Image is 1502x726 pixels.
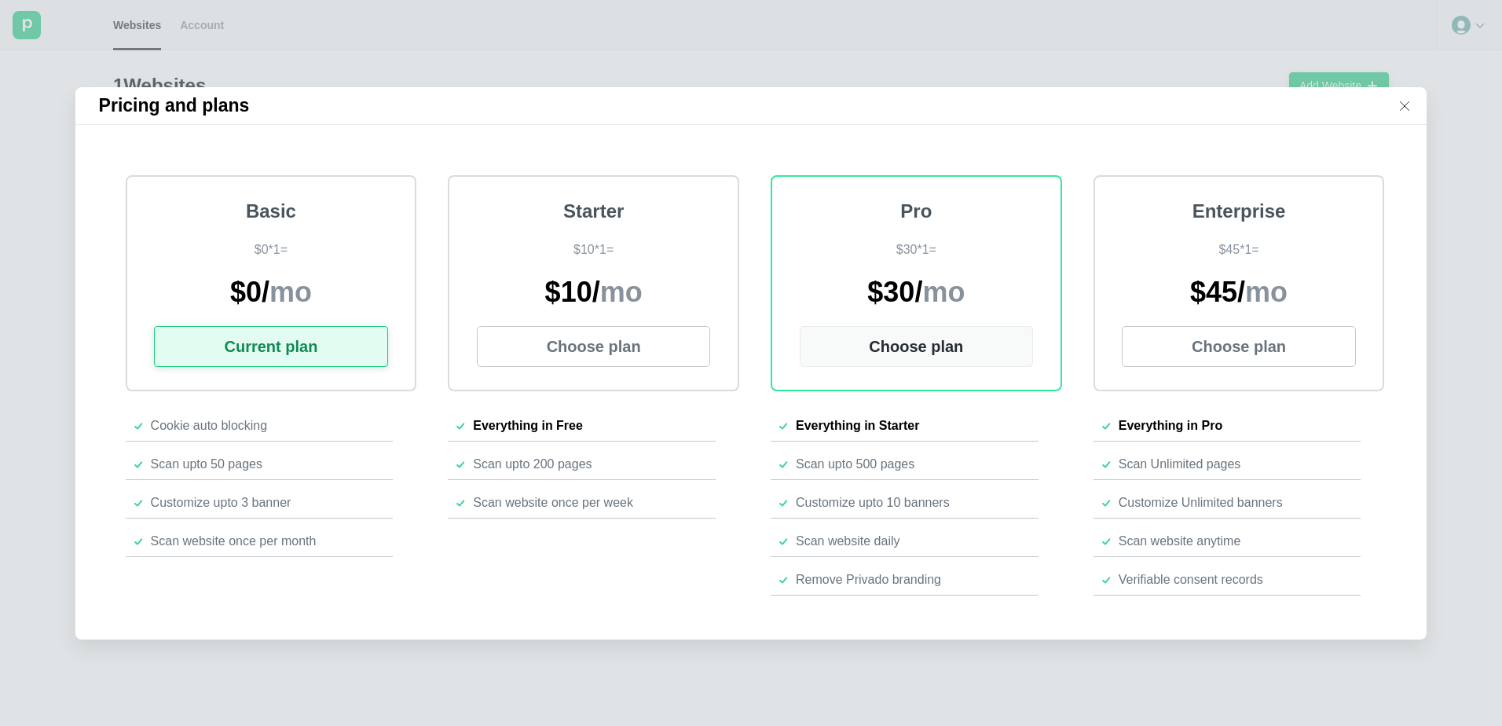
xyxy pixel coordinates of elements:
[1192,199,1286,224] div: Enterprise
[1190,275,1288,310] div: $ 45 /
[1119,573,1263,587] p: Verifiable consent records
[1119,496,1283,510] p: Customize Unlimited banners
[1119,457,1241,471] p: Scan Unlimited pages
[1122,326,1356,367] button: Choose plan
[800,326,1034,367] button: Choose plan
[1192,335,1286,357] div: Choose plan
[1245,276,1288,308] span: mo
[1119,534,1241,548] p: Scan website anytime
[600,276,643,308] span: mo
[796,496,950,510] p: Customize upto 10 banners
[230,275,312,310] div: $ 0 /
[547,335,641,357] div: Choose plan
[563,199,624,224] div: Starter
[545,275,643,310] div: $ 10 /
[867,275,965,310] div: $ 30 /
[896,240,936,259] div: $ 30 * 1 =
[473,419,583,433] p: Everything in Free
[796,573,941,587] p: Remove Privado branding
[473,457,592,471] p: Scan upto 200 pages
[1218,240,1258,259] div: $ 45 * 1 =
[151,457,262,471] p: Scan upto 50 pages
[151,534,317,548] p: Scan website once per month
[246,199,296,224] div: Basic
[151,419,268,433] p: Cookie auto blocking
[796,419,919,433] p: Everything in Starter
[922,276,965,308] span: mo
[151,496,291,510] p: Customize upto 3 banner
[573,240,614,259] div: $ 10 * 1 =
[869,335,963,357] div: Choose plan
[900,199,932,224] div: Pro
[477,326,711,367] button: Choose plan
[796,457,914,471] p: Scan upto 500 pages
[796,534,900,548] p: Scan website daily
[1119,419,1222,433] p: Everything in Pro
[269,276,312,308] span: mo
[91,87,258,124] p: Pricing and plans
[473,496,633,510] p: Scan website once per week
[255,240,288,259] div: $ 0 * 1 =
